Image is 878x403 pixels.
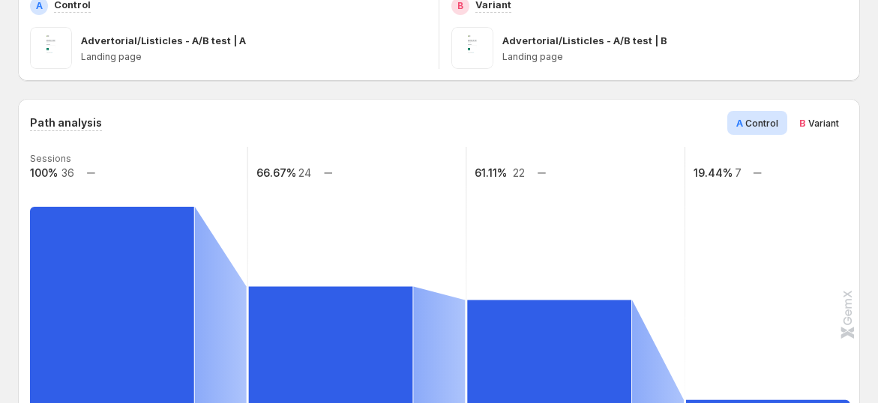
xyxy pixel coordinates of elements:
p: Landing page [502,51,848,63]
text: 24 [298,166,311,179]
span: B [799,117,806,129]
text: 7 [736,166,742,179]
span: A [736,117,743,129]
text: 36 [61,166,74,179]
h3: Path analysis [30,115,102,130]
text: Sessions [30,153,71,164]
img: Advertorial/Listicles - A/B test | B [451,27,493,69]
span: Control [745,118,778,129]
p: Advertorial/Listicles - A/B test | A [81,33,246,48]
text: 19.44% [694,166,733,179]
img: Advertorial/Listicles - A/B test | A [30,27,72,69]
text: 66.67% [256,166,296,179]
text: 22 [513,166,525,179]
text: 100% [30,166,58,179]
p: Landing page [81,51,427,63]
p: Advertorial/Listicles - A/B test | B [502,33,667,48]
span: Variant [808,118,839,129]
text: 61.11% [475,166,507,179]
